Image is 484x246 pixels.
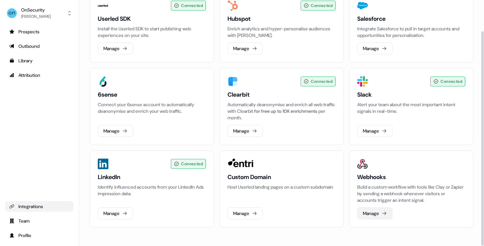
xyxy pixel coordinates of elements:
h3: 6sense [98,91,206,99]
h3: Clearbit [228,91,336,99]
a: Go to profile [5,230,73,241]
button: Manage [228,207,263,219]
p: Host Userled landing pages on a custom subdomain [228,184,336,190]
button: Manage [98,125,133,137]
a: Go to team [5,216,73,226]
button: OnSecurity[PERSON_NAME] [5,5,73,21]
h3: LinkedIn [98,173,206,181]
button: Manage [357,207,392,219]
button: Manage [98,207,133,219]
button: Manage [357,125,392,137]
button: Manage [228,43,263,54]
button: Manage [98,43,133,54]
p: Enrich analytics and hyper-personalise audiences with [PERSON_NAME]. [228,25,336,39]
p: Connect your 6sense account to automatically deanonymise and enrich your web traffic. [98,101,206,114]
p: Identify influenced accounts from your LinkedIn Ads impression data. [98,184,206,197]
button: Manage [228,125,263,137]
div: Outbound [9,43,69,49]
h3: Custom Domain [228,173,336,181]
a: Go to outbound experience [5,41,73,51]
p: Alert your team about the most important intent signals in real-time. [357,101,465,114]
div: Profile [9,232,69,239]
div: Integrations [9,203,69,210]
div: Automatically deanonymise and enrich all web traffic with Clearbit per month. [228,101,336,121]
h3: Userled SDK [98,15,206,23]
div: Prospects [9,28,69,35]
div: Library [9,57,69,64]
a: Go to templates [5,55,73,66]
h3: Salesforce [357,15,465,23]
h3: Hubspot [228,15,336,23]
span: Connected [311,2,333,9]
div: Team [9,218,69,224]
p: Integrate Salesforce to pull in target accounts and opportunities for personalization. [357,25,465,39]
a: Go to integrations [5,201,73,212]
span: Connected [181,161,203,167]
h3: Slack [357,91,465,99]
p: Install the Userled SDK to start publishing web experiences on your site. [98,25,206,39]
span: for free up to 10K enrichments [254,108,317,114]
a: Go to prospects [5,26,73,37]
h3: Webhooks [357,173,465,181]
button: Manage [357,43,392,54]
div: OnSecurity [21,7,51,13]
div: [PERSON_NAME] [21,13,51,20]
div: Attribution [9,72,69,78]
a: Go to attribution [5,70,73,80]
p: Build a custom workflow with tools like Clay or Zapier by sending a webhook whenever visitors or ... [357,184,465,203]
span: Connected [441,78,462,85]
span: Connected [311,78,333,85]
span: Connected [181,2,203,9]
